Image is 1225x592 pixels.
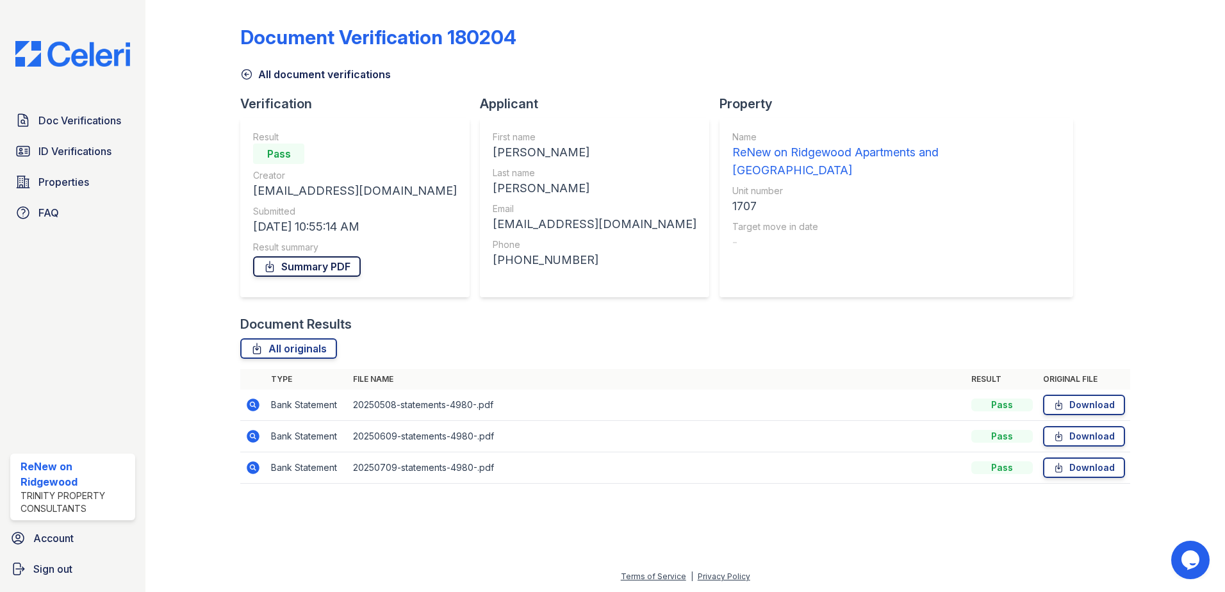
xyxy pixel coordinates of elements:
[38,174,89,190] span: Properties
[621,571,686,581] a: Terms of Service
[698,571,750,581] a: Privacy Policy
[253,169,457,182] div: Creator
[732,131,1060,144] div: Name
[493,202,696,215] div: Email
[38,144,111,159] span: ID Verifications
[1171,541,1212,579] iframe: chat widget
[971,399,1033,411] div: Pass
[1038,369,1130,390] th: Original file
[253,205,457,218] div: Submitted
[266,369,348,390] th: Type
[253,241,457,254] div: Result summary
[10,169,135,195] a: Properties
[348,421,966,452] td: 20250609-statements-4980-.pdf
[732,197,1060,215] div: 1707
[253,256,361,277] a: Summary PDF
[253,144,304,164] div: Pass
[253,131,457,144] div: Result
[38,205,59,220] span: FAQ
[266,421,348,452] td: Bank Statement
[732,185,1060,197] div: Unit number
[493,238,696,251] div: Phone
[10,138,135,164] a: ID Verifications
[5,525,140,551] a: Account
[33,561,72,577] span: Sign out
[691,571,693,581] div: |
[493,144,696,161] div: [PERSON_NAME]
[10,108,135,133] a: Doc Verifications
[480,95,719,113] div: Applicant
[732,144,1060,179] div: ReNew on Ridgewood Apartments and [GEOGRAPHIC_DATA]
[719,95,1083,113] div: Property
[240,338,337,359] a: All originals
[38,113,121,128] span: Doc Verifications
[33,530,74,546] span: Account
[493,179,696,197] div: [PERSON_NAME]
[10,200,135,226] a: FAQ
[493,131,696,144] div: First name
[240,315,352,333] div: Document Results
[1043,426,1125,447] a: Download
[266,390,348,421] td: Bank Statement
[5,556,140,582] a: Sign out
[21,459,130,489] div: ReNew on Ridgewood
[348,452,966,484] td: 20250709-statements-4980-.pdf
[493,215,696,233] div: [EMAIL_ADDRESS][DOMAIN_NAME]
[966,369,1038,390] th: Result
[21,489,130,515] div: Trinity Property Consultants
[732,233,1060,251] div: -
[493,251,696,269] div: [PHONE_NUMBER]
[971,461,1033,474] div: Pass
[348,390,966,421] td: 20250508-statements-4980-.pdf
[5,41,140,67] img: CE_Logo_Blue-a8612792a0a2168367f1c8372b55b34899dd931a85d93a1a3d3e32e68fde9ad4.png
[240,26,516,49] div: Document Verification 180204
[240,95,480,113] div: Verification
[348,369,966,390] th: File name
[1043,395,1125,415] a: Download
[1043,457,1125,478] a: Download
[240,67,391,82] a: All document verifications
[493,167,696,179] div: Last name
[971,430,1033,443] div: Pass
[253,182,457,200] div: [EMAIL_ADDRESS][DOMAIN_NAME]
[253,218,457,236] div: [DATE] 10:55:14 AM
[732,220,1060,233] div: Target move in date
[732,131,1060,179] a: Name ReNew on Ridgewood Apartments and [GEOGRAPHIC_DATA]
[266,452,348,484] td: Bank Statement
